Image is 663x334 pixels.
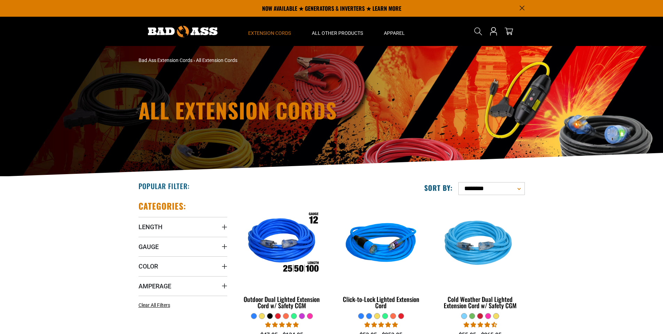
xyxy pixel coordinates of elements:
summary: Color [139,256,227,276]
h2: Popular Filter: [139,181,190,191]
a: Light Blue Cold Weather Dual Lighted Extension Cord w/ Safety CGM [436,201,524,313]
span: 4.62 stars [464,321,497,328]
span: Apparel [384,30,405,36]
a: blue Click-to-Lock Lighted Extension Cord [337,201,425,313]
summary: Amperage [139,276,227,296]
img: Bad Ass Extension Cords [148,26,218,37]
span: Amperage [139,282,171,290]
span: Gauge [139,243,159,251]
span: Clear All Filters [139,302,170,308]
summary: Gauge [139,237,227,256]
span: › [194,57,195,63]
img: Light Blue [436,204,524,284]
nav: breadcrumbs [139,57,393,64]
img: Outdoor Dual Lighted Extension Cord w/ Safety CGM [238,204,326,284]
span: All Other Products [312,30,363,36]
summary: Length [139,217,227,236]
h2: Categories: [139,201,187,211]
a: Bad Ass Extension Cords [139,57,192,63]
span: Color [139,262,158,270]
h1: All Extension Cords [139,100,393,121]
div: Cold Weather Dual Lighted Extension Cord w/ Safety CGM [436,296,524,309]
span: 4.87 stars [364,321,398,328]
summary: All Other Products [301,17,373,46]
span: Length [139,223,163,231]
summary: Extension Cords [238,17,301,46]
span: Extension Cords [248,30,291,36]
label: Sort by: [424,183,453,192]
a: Clear All Filters [139,302,173,309]
div: Outdoor Dual Lighted Extension Cord w/ Safety CGM [238,296,326,309]
span: All Extension Cords [196,57,237,63]
summary: Search [473,26,484,37]
div: Click-to-Lock Lighted Extension Cord [337,296,425,309]
summary: Apparel [373,17,415,46]
span: 4.81 stars [265,321,299,328]
img: blue [337,204,425,284]
a: Outdoor Dual Lighted Extension Cord w/ Safety CGM Outdoor Dual Lighted Extension Cord w/ Safety CGM [238,201,326,313]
